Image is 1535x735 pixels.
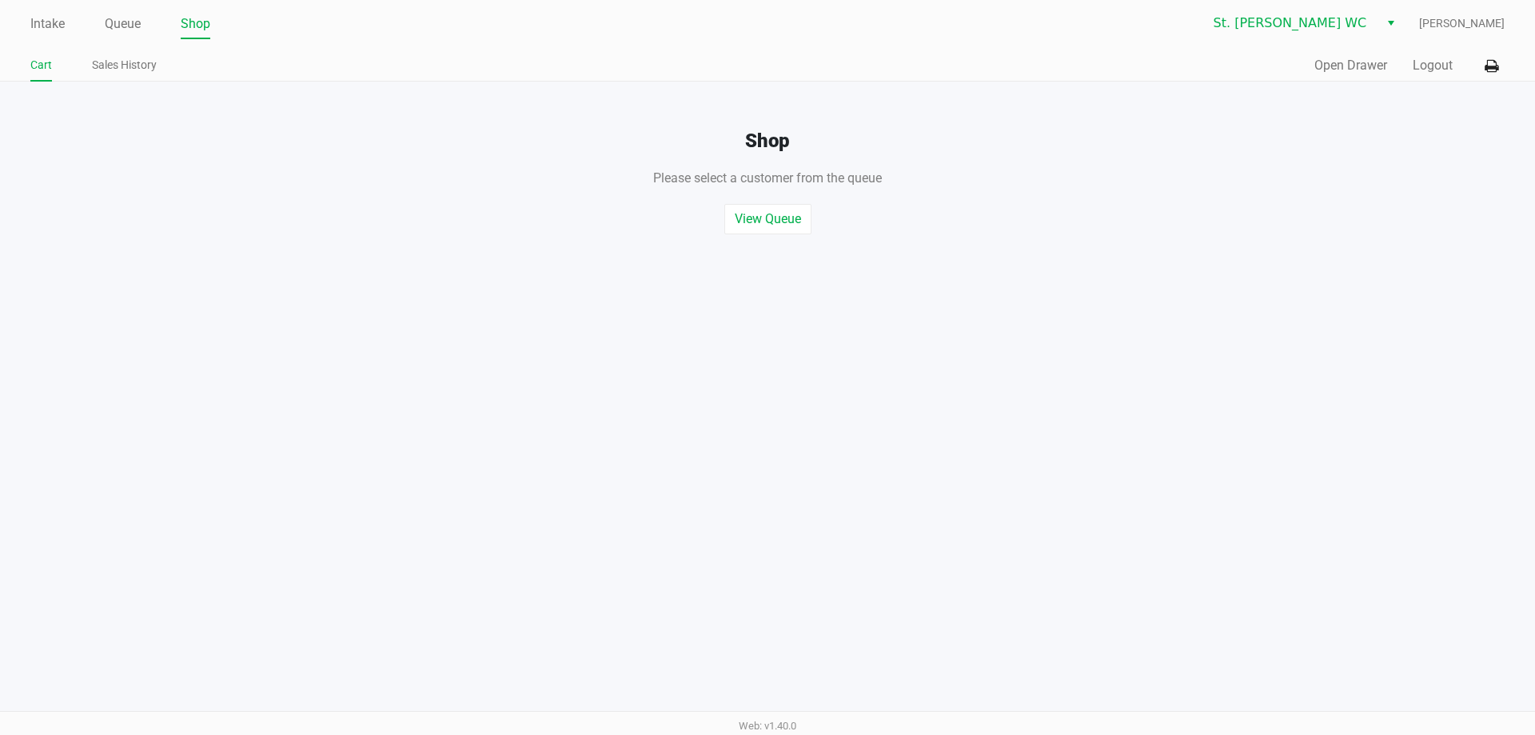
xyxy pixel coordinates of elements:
a: Cart [30,55,52,75]
button: Select [1379,9,1402,38]
span: Please select a customer from the queue [653,170,882,186]
span: St. [PERSON_NAME] WC [1214,14,1370,33]
a: Intake [30,13,65,35]
span: [PERSON_NAME] [1419,15,1505,32]
span: Web: v1.40.0 [739,720,796,732]
a: Sales History [92,55,157,75]
a: Shop [181,13,210,35]
a: Queue [105,13,141,35]
button: Open Drawer [1314,56,1387,75]
button: View Queue [724,204,811,234]
button: Logout [1413,56,1453,75]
